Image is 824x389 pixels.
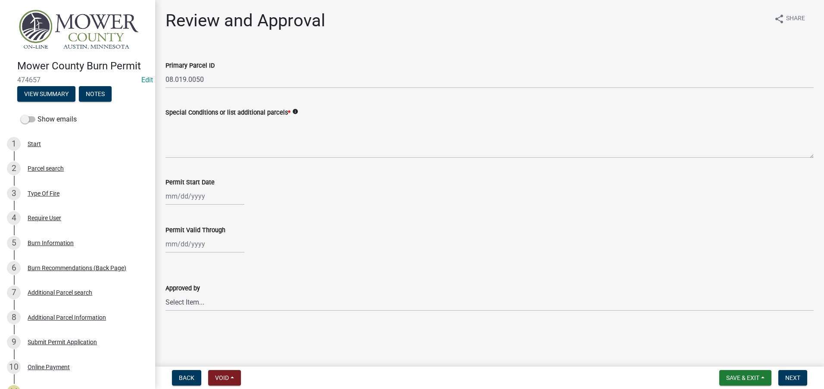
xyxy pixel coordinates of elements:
div: Require User [28,215,61,221]
button: Next [778,370,807,386]
h1: Review and Approval [165,10,325,31]
input: mm/dd/yyyy [165,235,244,253]
div: 6 [7,261,21,275]
div: Burn Recommendations (Back Page) [28,265,126,271]
div: 9 [7,335,21,349]
wm-modal-confirm: Notes [79,91,112,98]
input: mm/dd/yyyy [165,187,244,205]
div: 10 [7,360,21,374]
button: Save & Exit [719,370,771,386]
div: 3 [7,187,21,200]
span: Share [786,14,805,24]
button: Back [172,370,201,386]
span: Save & Exit [726,374,759,381]
div: 7 [7,286,21,299]
span: Back [179,374,194,381]
div: 8 [7,311,21,324]
h4: Mower County Burn Permit [17,60,148,72]
button: View Summary [17,86,75,102]
label: Special Conditions or list additional parcels [165,110,290,116]
div: Parcel search [28,165,64,171]
i: info [292,109,298,115]
div: Online Payment [28,364,70,370]
label: Primary Parcel ID [165,63,215,69]
div: 1 [7,137,21,151]
button: shareShare [767,10,812,27]
button: Notes [79,86,112,102]
div: Additional Parcel Information [28,314,106,321]
div: 5 [7,236,21,250]
span: Next [785,374,800,381]
div: Type Of Fire [28,190,59,196]
div: 2 [7,162,21,175]
div: 4 [7,211,21,225]
div: Submit Permit Application [28,339,97,345]
label: Permit Valid Through [165,227,225,233]
wm-modal-confirm: Summary [17,91,75,98]
a: Edit [141,76,153,84]
label: Approved by [165,286,200,292]
button: Void [208,370,241,386]
div: Burn Information [28,240,74,246]
span: 474657 [17,76,138,84]
wm-modal-confirm: Edit Application Number [141,76,153,84]
span: Void [215,374,229,381]
label: Permit Start Date [165,180,215,186]
div: Additional Parcel search [28,289,92,296]
label: Show emails [21,114,77,124]
img: Mower County, Minnesota [17,9,141,51]
i: share [774,14,784,24]
div: Start [28,141,41,147]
